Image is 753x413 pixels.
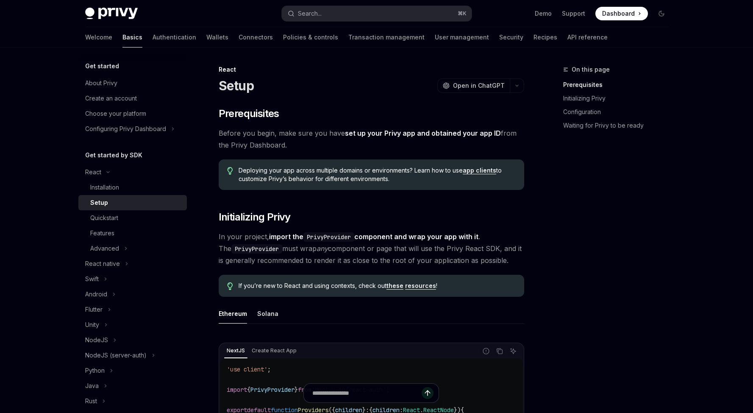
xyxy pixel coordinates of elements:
[90,182,119,193] div: Installation
[533,27,557,47] a: Recipes
[435,27,489,47] a: User management
[85,289,107,299] div: Android
[78,106,187,121] a: Choose your platform
[422,387,433,399] button: Send message
[231,244,282,254] code: PrivyProvider
[85,259,120,269] div: React native
[85,381,99,391] div: Java
[85,109,146,119] div: Choose your platform
[298,8,322,19] div: Search...
[78,241,187,256] button: Toggle Advanced section
[481,346,492,357] button: Report incorrect code
[85,350,147,360] div: NodeJS (server-auth)
[267,366,271,373] span: ;
[458,10,467,17] span: ⌘ K
[562,9,585,18] a: Support
[78,393,187,409] button: Toggle Rust section
[85,335,108,345] div: NodeJS
[78,180,187,195] a: Installation
[85,274,99,284] div: Swift
[90,213,118,223] div: Quickstart
[85,124,166,134] div: Configuring Privy Dashboard
[153,27,196,47] a: Authentication
[345,129,501,138] a: set up your Privy app and obtained your app ID
[219,65,524,74] div: React
[78,121,187,137] button: Toggle Configuring Privy Dashboard section
[283,27,338,47] a: Policies & controls
[219,78,254,93] h1: Setup
[78,195,187,210] a: Setup
[85,167,101,177] div: React
[85,150,142,160] h5: Get started by SDK
[219,231,524,266] span: In your project, . The must wrap component or page that will use the Privy React SDK, and it is g...
[78,302,187,317] button: Toggle Flutter section
[239,27,273,47] a: Connectors
[85,61,119,71] h5: Get started
[122,27,142,47] a: Basics
[405,282,436,290] a: resources
[78,287,187,302] button: Toggle Android section
[227,282,233,290] svg: Tip
[317,244,328,253] em: any
[499,27,523,47] a: Security
[282,6,472,21] button: Open search
[219,127,524,151] span: Before you begin, make sure you have from the Privy Dashboard.
[78,317,187,332] button: Toggle Unity section
[78,75,187,91] a: About Privy
[90,243,119,254] div: Advanced
[219,210,291,224] span: Initializing Privy
[78,332,187,348] button: Toggle NodeJS section
[595,7,648,20] a: Dashboard
[602,9,635,18] span: Dashboard
[90,198,108,208] div: Setup
[572,64,610,75] span: On this page
[437,78,510,93] button: Open in ChatGPT
[78,91,187,106] a: Create an account
[85,396,97,406] div: Rust
[494,346,505,357] button: Copy the contents from the code block
[239,282,515,290] span: If you’re new to React and using contexts, check out !
[85,93,137,103] div: Create an account
[85,320,99,330] div: Unity
[463,167,496,174] a: app clients
[239,166,515,183] span: Deploying your app across multiple domains or environments? Learn how to use to customize Privy’s...
[85,27,112,47] a: Welcome
[655,7,668,20] button: Toggle dark mode
[85,8,138,20] img: dark logo
[508,346,519,357] button: Ask AI
[227,167,233,175] svg: Tip
[85,304,103,315] div: Flutter
[269,232,478,241] strong: import the component and wrap your app with it
[227,366,267,373] span: 'use client'
[386,282,403,290] a: these
[85,78,117,88] div: About Privy
[348,27,425,47] a: Transaction management
[312,384,422,402] input: Ask a question...
[453,81,505,90] span: Open in ChatGPT
[303,232,354,242] code: PrivyProvider
[78,226,187,241] a: Features
[78,363,187,378] button: Toggle Python section
[249,346,299,356] div: Create React App
[78,210,187,226] a: Quickstart
[78,165,187,180] button: Toggle React section
[90,228,114,238] div: Features
[78,271,187,287] button: Toggle Swift section
[78,348,187,363] button: Toggle NodeJS (server-auth) section
[563,78,675,92] a: Prerequisites
[563,119,675,132] a: Waiting for Privy to be ready
[219,304,247,324] div: Ethereum
[219,107,279,120] span: Prerequisites
[78,378,187,393] button: Toggle Java section
[563,105,675,119] a: Configuration
[257,304,278,324] div: Solana
[206,27,228,47] a: Wallets
[85,366,105,376] div: Python
[567,27,608,47] a: API reference
[535,9,552,18] a: Demo
[224,346,247,356] div: NextJS
[563,92,675,105] a: Initializing Privy
[78,256,187,271] button: Toggle React native section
